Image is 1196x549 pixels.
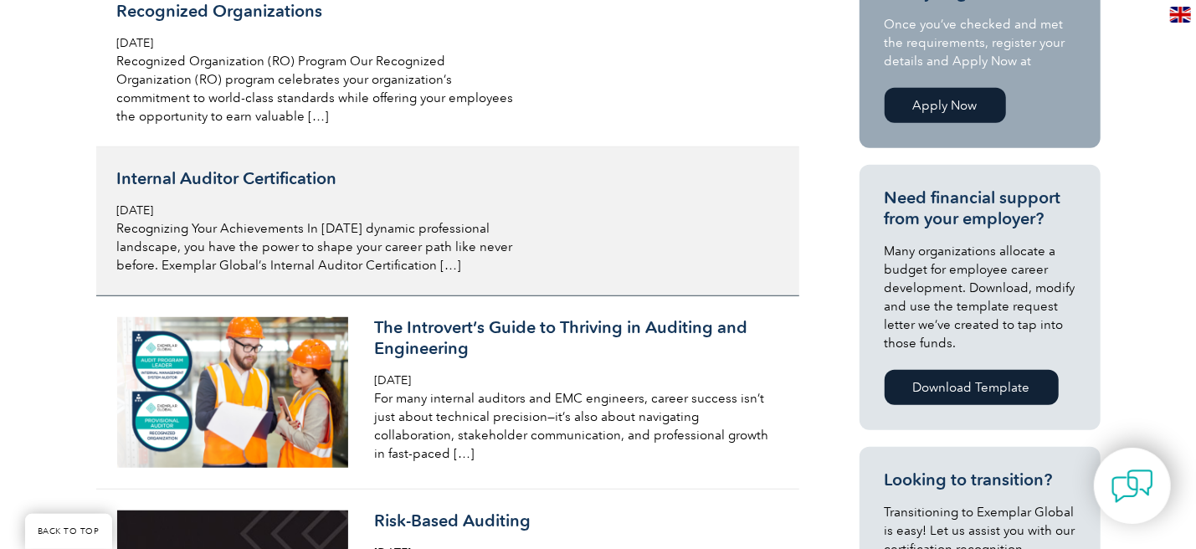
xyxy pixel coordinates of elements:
h3: Risk-Based Auditing [375,511,772,531]
img: en [1170,7,1191,23]
p: Many organizations allocate a budget for employee career development. Download, modify and use th... [885,242,1075,352]
a: Apply Now [885,88,1006,123]
h3: Looking to transition? [885,469,1075,490]
p: Recognizing Your Achievements In [DATE] dynamic professional landscape, you have the power to sha... [117,219,514,274]
img: contact-chat.png [1111,465,1153,507]
a: Internal Auditor Certification [DATE] Recognizing Your Achievements In [DATE] dynamic professiona... [96,147,799,296]
a: The Introvert’s Guide to Thriving in Auditing and Engineering [DATE] For many internal auditors a... [96,296,799,490]
p: Recognized Organization (RO) Program Our Recognized Organization (RO) program celebrates your org... [117,52,514,126]
a: BACK TO TOP [25,514,112,549]
img: internal-audits-300x195.jpg [117,317,349,468]
span: [DATE] [117,203,154,218]
a: Download Template [885,370,1059,405]
h3: Internal Auditor Certification [117,168,514,189]
p: Once you’ve checked and met the requirements, register your details and Apply Now at [885,15,1075,70]
h3: Need financial support from your employer? [885,187,1075,229]
h3: The Introvert’s Guide to Thriving in Auditing and Engineering [375,317,772,359]
span: [DATE] [117,36,154,50]
p: For many internal auditors and EMC engineers, career success isn’t just about technical precision... [375,389,772,463]
span: [DATE] [375,373,412,387]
